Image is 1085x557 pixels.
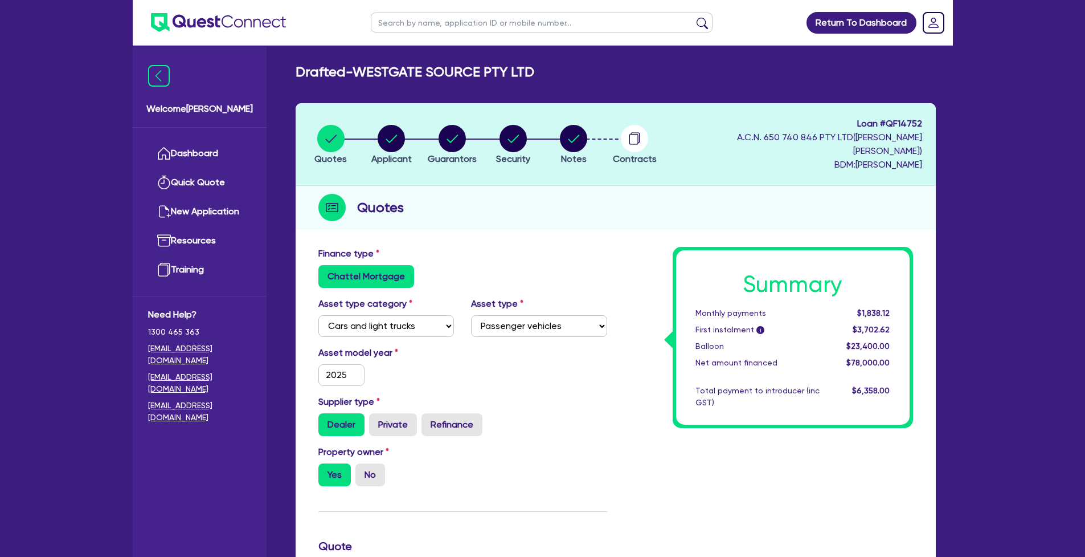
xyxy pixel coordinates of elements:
[318,247,379,261] label: Finance type
[157,263,171,277] img: training
[371,153,412,164] span: Applicant
[919,8,948,38] a: Dropdown toggle
[157,234,171,247] img: resources
[846,341,890,351] span: $23,400.00
[852,386,890,395] span: $6,358.00
[355,464,385,486] label: No
[496,124,531,166] button: Security
[471,297,523,311] label: Asset type
[687,307,828,319] div: Monthly payments
[148,197,251,226] a: New Application
[318,445,389,459] label: Property owner
[371,124,412,166] button: Applicant
[853,325,890,334] span: $3,702.62
[857,308,890,318] span: $1,838.12
[148,255,251,284] a: Training
[318,395,380,409] label: Supplier type
[148,343,251,367] a: [EMAIL_ADDRESS][DOMAIN_NAME]
[318,413,365,436] label: Dealer
[612,124,657,166] button: Contracts
[559,124,588,166] button: Notes
[668,158,922,172] span: BDM: [PERSON_NAME]
[296,64,534,80] h2: Drafted - WESTGATE SOURCE PTY LTD
[148,168,251,197] a: Quick Quote
[148,139,251,168] a: Dashboard
[148,371,251,395] a: [EMAIL_ADDRESS][DOMAIN_NAME]
[695,271,890,298] h1: Summary
[427,124,477,166] button: Guarantors
[318,265,414,288] label: Chattel Mortgage
[687,340,828,352] div: Balloon
[148,400,251,424] a: [EMAIL_ADDRESS][DOMAIN_NAME]
[157,176,171,189] img: quick-quote
[687,385,828,409] div: Total payment to introducer (inc GST)
[157,205,171,218] img: new-application
[357,197,404,218] h2: Quotes
[561,153,587,164] span: Notes
[687,357,828,369] div: Net amount financed
[151,13,286,32] img: quest-connect-logo-blue
[310,346,463,360] label: Asset model year
[148,326,251,338] span: 1300 465 363
[314,124,347,166] button: Quotes
[613,153,657,164] span: Contracts
[756,326,764,334] span: i
[318,539,607,553] h3: Quote
[687,324,828,336] div: First instalment
[148,65,170,87] img: icon-menu-close
[737,132,922,156] span: A.C.N. 650 740 846 PTY LTD ( [PERSON_NAME] [PERSON_NAME] )
[148,308,251,322] span: Need Help?
[421,413,482,436] label: Refinance
[668,117,922,131] span: Loan # QF14752
[146,102,253,116] span: Welcome [PERSON_NAME]
[806,12,916,34] a: Return To Dashboard
[369,413,417,436] label: Private
[148,226,251,255] a: Resources
[496,153,530,164] span: Security
[846,358,890,367] span: $78,000.00
[371,13,713,32] input: Search by name, application ID or mobile number...
[314,153,347,164] span: Quotes
[318,194,346,221] img: step-icon
[318,297,412,311] label: Asset type category
[318,464,351,486] label: Yes
[428,153,477,164] span: Guarantors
